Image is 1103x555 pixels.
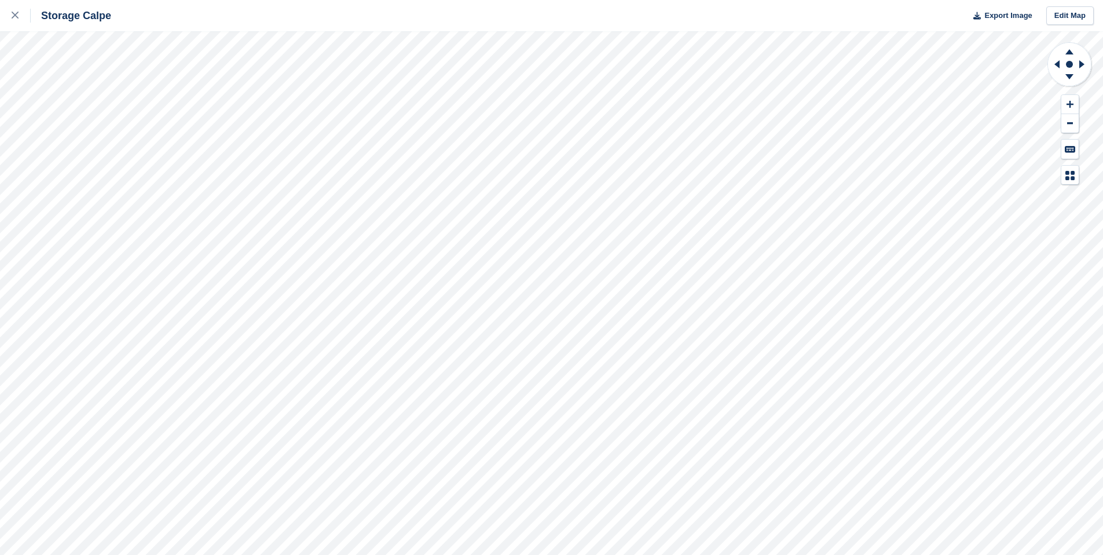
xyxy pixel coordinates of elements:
a: Edit Map [1046,6,1094,25]
button: Keyboard Shortcuts [1061,140,1079,159]
div: Storage Calpe [31,9,111,23]
span: Export Image [984,10,1032,21]
button: Zoom Out [1061,114,1079,133]
button: Export Image [966,6,1032,25]
button: Zoom In [1061,95,1079,114]
button: Map Legend [1061,166,1079,185]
